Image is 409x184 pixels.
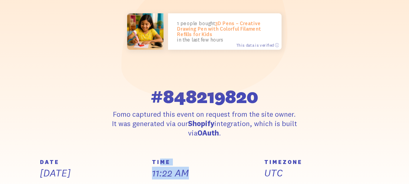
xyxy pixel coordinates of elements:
[264,159,369,165] h5: TIMEZONE
[127,13,163,50] img: 3D_Pens_small.jpg
[40,167,145,179] p: [DATE]
[188,119,214,128] strong: Shopify
[177,21,272,43] p: 1 people bought in the last few hours
[150,87,258,106] span: #848219820
[264,167,369,179] p: UTC
[96,109,313,138] p: Fomo captured this event on request from the site owner. It was generated via our integration, wh...
[152,167,257,179] p: 11:22 AM
[152,159,257,165] h5: TIME
[236,42,279,48] span: This data is verified ⓘ
[177,20,261,38] a: 3D Pens – Creative Drawing Pen with Colorful Filament Refills for Kids
[197,128,219,137] strong: OAuth
[40,159,145,165] h5: DATE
